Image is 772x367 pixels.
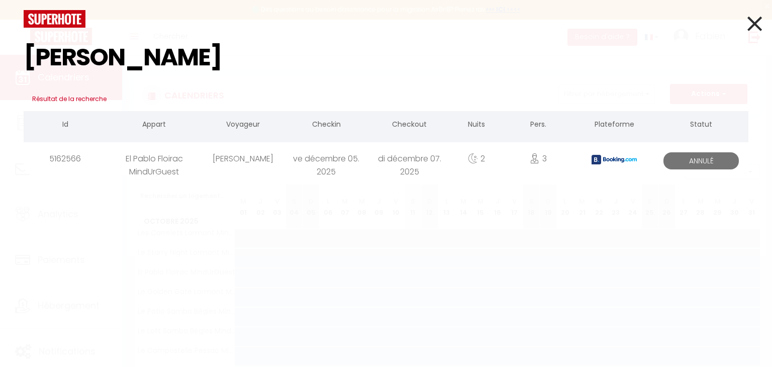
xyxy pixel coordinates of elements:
[663,152,739,169] span: Annulé
[592,155,637,164] img: booking2.png
[368,142,451,175] div: di décembre 07. 2025
[24,10,85,28] img: logo
[284,111,368,140] th: Checkin
[451,142,502,175] div: 2
[24,87,748,111] h3: Résultat de la recherche
[654,111,748,140] th: Statut
[24,28,748,87] input: Tapez pour rechercher...
[502,142,574,175] div: 3
[574,111,654,140] th: Plateforme
[24,111,107,140] th: Id
[451,111,502,140] th: Nuits
[368,111,451,140] th: Checkout
[502,111,574,140] th: Pers.
[24,142,107,175] div: 5162566
[201,111,284,140] th: Voyageur
[284,142,368,175] div: ve décembre 05. 2025
[107,142,201,175] div: El Pablo Floirac MindUrGuest
[107,111,201,140] th: Appart
[201,142,284,175] div: [PERSON_NAME]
